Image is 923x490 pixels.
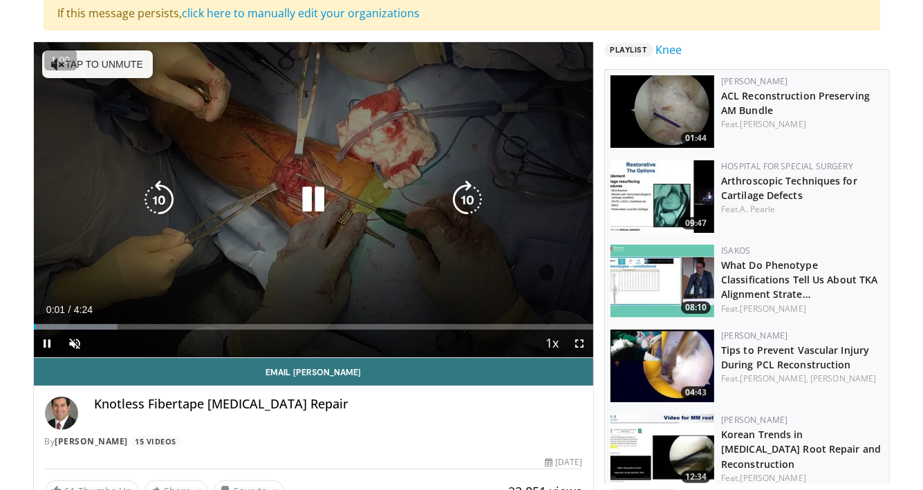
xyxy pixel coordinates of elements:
div: [DATE] [545,456,582,469]
img: Avatar [45,397,78,430]
span: 4:24 [74,304,93,315]
div: Feat. [721,303,884,315]
a: [PERSON_NAME] [740,303,806,314]
img: 5b6cf72d-b1b3-4a5e-b48f-095f98c65f63.150x105_q85_crop-smart_upscale.jpg [610,245,714,317]
a: [PERSON_NAME] [740,118,806,130]
a: [PERSON_NAME] [721,414,787,426]
a: ACL Reconstruction Preserving AM Bundle [721,89,870,117]
a: A. Pearle [740,203,776,215]
video-js: Video Player [34,42,594,358]
div: Feat. [721,472,884,484]
img: e219f541-b456-4cbc-ade1-aa0b59c67291.150x105_q85_crop-smart_upscale.jpg [610,160,714,233]
a: 04:43 [610,330,714,402]
a: Korean Trends in [MEDICAL_DATA] Root Repair and Reconstruction [721,428,881,470]
img: 82f01733-ef7d-4ce7-8005-5c7f6b28c860.150x105_q85_crop-smart_upscale.jpg [610,414,714,487]
a: ISAKOS [721,245,750,256]
span: Playlist [604,43,653,57]
span: 0:01 [46,304,65,315]
span: / [68,304,71,315]
h4: Knotless Fibertape [MEDICAL_DATA] Repair [95,397,583,412]
a: Email [PERSON_NAME] [34,358,594,386]
div: Feat. [721,203,884,216]
button: Tap to unmute [42,50,153,78]
a: [PERSON_NAME] [55,435,129,447]
div: Feat. [721,373,884,385]
a: 09:47 [610,160,714,233]
a: 08:10 [610,245,714,317]
button: Pause [34,330,62,357]
a: 15 Videos [131,435,181,447]
div: Feat. [721,118,884,131]
a: [PERSON_NAME] [721,330,787,341]
a: Hospital for Special Surgery [721,160,853,172]
span: 01:44 [681,132,711,144]
span: 04:43 [681,386,711,399]
img: 7b60eb76-c310-45f1-898b-3f41f4878cd0.150x105_q85_crop-smart_upscale.jpg [610,75,714,148]
button: Playback Rate [538,330,566,357]
a: [PERSON_NAME], [740,373,808,384]
div: Progress Bar [34,324,594,330]
img: 03ba07b3-c3bf-45ca-b578-43863bbc294b.150x105_q85_crop-smart_upscale.jpg [610,330,714,402]
span: 12:34 [681,471,711,483]
button: Unmute [62,330,89,357]
a: Tips to Prevent Vascular Injury During PCL Reconstruction [721,343,869,371]
div: By [45,435,583,448]
a: [PERSON_NAME] [740,472,806,484]
a: [PERSON_NAME] [810,373,876,384]
span: 08:10 [681,301,711,314]
a: click here to manually edit your organizations [183,6,420,21]
a: Knee [656,41,682,58]
a: Arthroscopic Techniques for Cartilage Defects [721,174,857,202]
a: 12:34 [610,414,714,487]
a: What Do Phenotype Classifications Tell Us About TKA Alignment Strate… [721,258,877,301]
button: Fullscreen [566,330,593,357]
span: 09:47 [681,217,711,229]
a: [PERSON_NAME] [721,75,787,87]
a: 01:44 [610,75,714,148]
